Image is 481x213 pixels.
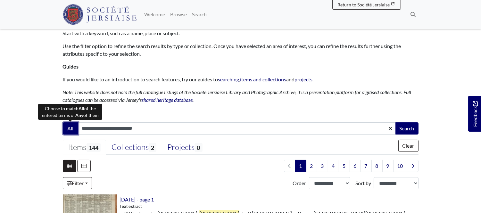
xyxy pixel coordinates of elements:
input: Enter one or more search terms... [78,122,396,135]
li: Previous page [284,160,295,172]
a: projects [295,76,313,82]
a: Société Jersiaise logo [63,3,137,26]
div: Projects [167,143,202,152]
img: Société Jersiaise [63,4,137,25]
span: Text extract [120,203,142,209]
span: Goto page 1 [295,160,306,172]
a: Next page [407,160,419,172]
a: Goto page 5 [339,160,350,172]
a: searching [218,76,239,82]
a: Goto page 2 [306,160,317,172]
a: Goto page 10 [393,160,407,172]
button: All [63,122,78,135]
strong: Any [75,112,83,118]
strong: Guides [63,63,79,70]
div: Collections [112,143,156,152]
a: Goto page 6 [350,160,361,172]
em: Note: This website does not hold the full catalogue listings of the Société Jersiaise Library and... [63,89,411,103]
a: Goto page 9 [382,160,394,172]
span: Feedback [471,101,479,127]
a: Browse [168,8,189,21]
button: Clear [398,140,419,152]
label: Order [293,179,306,187]
a: Search [189,8,209,21]
div: Items [68,143,101,152]
a: Would you like to provide feedback? [468,96,481,132]
strong: All [79,106,84,111]
label: Sort by [355,179,371,187]
a: Goto page 7 [361,160,372,172]
span: Return to Société Jersiaise [338,2,390,7]
a: shared heritage database [142,97,193,103]
a: Filter [63,177,92,189]
p: Use the filter option to refine the search results by type or collection. Once you have selected ... [63,42,419,58]
a: Goto page 4 [328,160,339,172]
span: 144 [87,143,101,152]
span: 0 [195,143,202,152]
a: Goto page 3 [317,160,328,172]
div: Choose to match of the entered terms or of them [38,104,102,120]
a: items and collections [240,76,286,82]
button: Search [395,122,419,135]
span: 2 [149,143,156,152]
p: If you would like to an introduction to search features, try our guides to , and . [63,76,419,83]
a: Welcome [142,8,168,21]
p: Start with a keyword, such as a name, place or subject. [63,29,419,37]
nav: pagination [281,160,419,172]
a: [DATE] - page 1 [120,196,154,202]
a: Goto page 8 [371,160,383,172]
